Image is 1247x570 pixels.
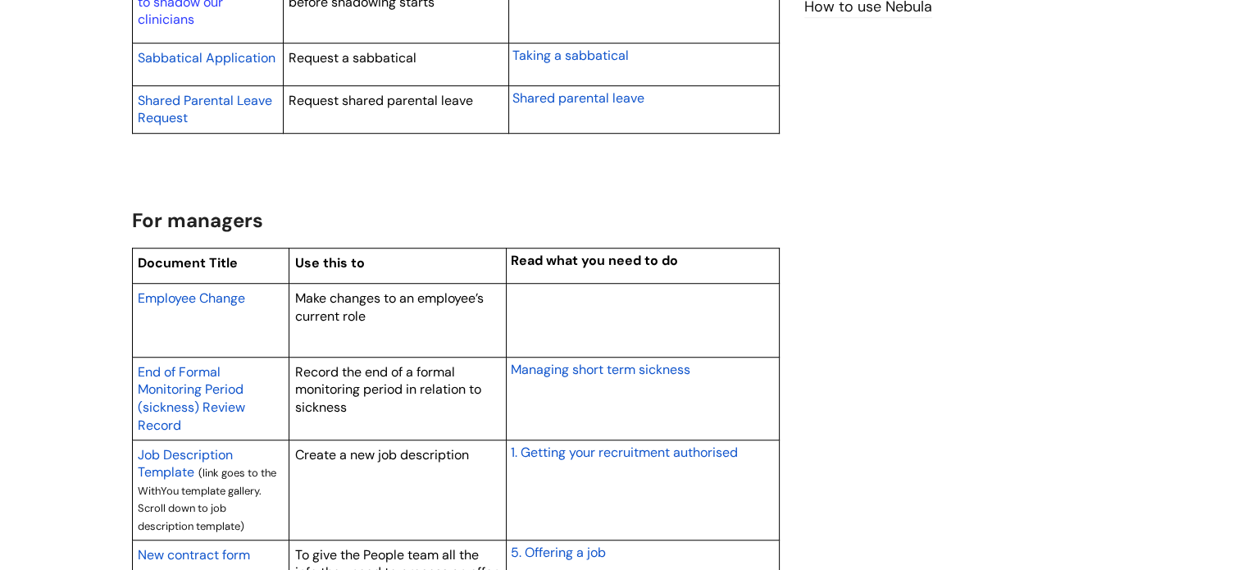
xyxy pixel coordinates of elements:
span: Record the end of a formal monitoring period in relation to sickness [295,363,481,416]
span: Use this to [295,254,365,271]
a: New contract form [138,545,250,564]
span: Document Title [138,254,238,271]
a: End of Formal Monitoring Period (sickness) Review Record [138,362,245,435]
a: Employee Change [138,288,245,308]
span: 5. Offering a job [510,544,605,561]
a: Sabbatical Application [138,48,275,67]
span: Create a new job description [295,446,469,463]
span: Request a sabbatical [289,49,416,66]
span: Managing short term sickness [510,361,689,378]
span: Request shared parental leave [289,92,473,109]
a: Taking a sabbatical [512,45,629,65]
span: For managers [132,207,263,233]
span: Shared parental leave [512,89,644,107]
span: Shared Parental Leave Request [138,92,272,127]
span: Employee Change [138,290,245,307]
a: 1. Getting your recruitment authorised [510,442,737,462]
a: Job Description Template [138,445,233,482]
span: Taking a sabbatical [512,47,629,64]
a: Shared Parental Leave Request [138,90,272,128]
a: 5. Offering a job [510,542,605,562]
span: Job Description Template [138,446,233,481]
span: End of Formal Monitoring Period (sickness) Review Record [138,363,245,434]
span: (link goes to the WithYou template gallery. Scroll down to job description template) [138,466,276,533]
span: Make changes to an employee’s current role [295,290,484,325]
span: 1. Getting your recruitment authorised [510,444,737,461]
span: Sabbatical Application [138,49,275,66]
span: Read what you need to do [510,252,677,269]
a: Shared parental leave [512,88,644,107]
a: Managing short term sickness [510,359,689,379]
span: New contract form [138,546,250,563]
